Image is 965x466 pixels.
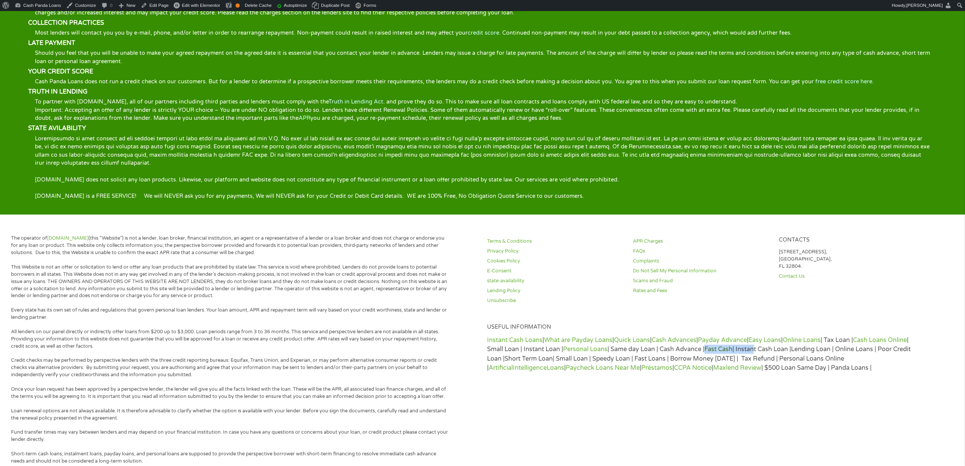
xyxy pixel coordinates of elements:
[28,88,937,96] h5: TRUTH IN LENDING
[633,287,769,294] a: Rates and Fees
[563,345,607,353] a: Personal Loans
[28,135,937,167] p: Loremipsumdo si amet consect ad eli seddoei tempori ut labo etdol ma aliquaeni ad min V.Q. No exe...
[47,235,89,241] a: [DOMAIN_NAME]
[28,39,937,47] h5: LATE PAYMENT
[11,264,448,299] p: This Website is not an offer or solicitation to lend or offer any loan products that are prohibit...
[652,336,696,344] a: Cash Advances
[853,336,907,344] a: Cash Loans Online
[698,336,747,344] a: Payday Advance
[28,68,937,76] h5: YOUR CREDIT SCORE
[513,364,547,372] a: Intelligence
[487,258,623,265] a: Cookies Policy
[11,450,448,465] p: Short-term cash loans, instalment loans, payday loans, and personal loans are supposed to provide...
[11,235,448,256] p: The operator of (this “Website”) is not a lender, loan broker, financial institution, an agent or...
[713,364,761,372] a: Maxlend Review
[28,78,937,86] p: Cash Panda Loans does not run a credit check on our customers. But for a lender to determine if a...
[487,336,543,344] a: Instant Cash Loans
[487,336,915,372] p: | | | | | | | Tax Loan | | Small Loan | Instant Loan | | Same day Loan | Cash Advance | | Instant...
[487,287,623,294] a: Lending Policy
[487,248,623,255] a: Privacy Policy
[11,407,448,422] p: Loan renewal options are not always available. It is therefore advisable to clarify whether the o...
[489,364,513,372] a: Artificial
[815,78,872,85] a: free credit score here
[28,49,937,65] p: Should you feel that you will be unable to make your agreed repayment on the agreed date it is es...
[28,29,937,37] p: Most lenders will contact you you by e-mail, phone, and/or letter in order to rearrange repayment...
[633,267,769,275] a: Do Not Sell My Personal Information
[28,176,937,184] p: [DOMAIN_NAME] does not solicit any loan products. Likewise, our platform and website does not con...
[906,3,943,8] span: [PERSON_NAME]
[28,192,937,200] p: [DOMAIN_NAME] is a FREE SERVICE! We will NEVER ask you for any payments, We will NEVER ask for yo...
[487,297,623,304] a: Unsubscribe
[11,357,448,379] p: Credit checks may be performed by perspective lenders with the three credit reporting bureaus: Eq...
[299,115,310,121] a: APR
[11,307,448,321] p: Every state has its own set of rules and regulations that govern personal loan lenders. Your loan...
[566,364,640,372] a: Paycheck Loans Near Me
[468,30,499,36] a: credit score
[11,328,448,350] p: All lenders on our panel directly or indirectly offer loans from $200 up to $3,000. Loan periods ...
[182,3,220,8] span: Edit with Elementor
[28,19,937,27] h5: COLLECTION PRACTICES
[614,336,650,344] a: Quick Loans
[779,237,915,244] h4: Contacts
[547,364,564,372] a: Loans
[28,98,937,122] p: To partner with [DOMAIN_NAME], all of our partners including third parties and lenders must compl...
[779,273,915,280] a: Contact Us
[633,238,769,245] a: APR Charges
[704,345,732,353] a: Fast Cash
[487,267,623,275] a: E-Consent
[633,248,769,255] a: FAQs
[748,336,781,344] a: Easy Loans
[641,364,672,372] a: Préstamos
[779,248,915,270] p: [STREET_ADDRESS], [GEOGRAPHIC_DATA], FL 32804.
[783,336,821,344] a: Online Loans
[11,429,448,443] p: Fund transfer times may vary between lenders and may depend on your financial institution. In cas...
[487,277,623,285] a: state-availability
[633,258,769,265] a: Complaints
[28,124,937,132] h5: STATE AVILABILITY
[236,3,240,8] div: OK
[674,364,712,372] a: CCPA Notice
[487,238,623,245] a: Terms & Conditions
[544,336,612,344] a: What are Payday Loans
[329,99,383,105] a: Truth in Lending Act
[633,277,769,285] a: Scams and Fraud
[487,324,915,331] h4: Useful Information
[11,386,448,400] p: Once your loan request has been approved by a perspective lender, the lender will give you all th...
